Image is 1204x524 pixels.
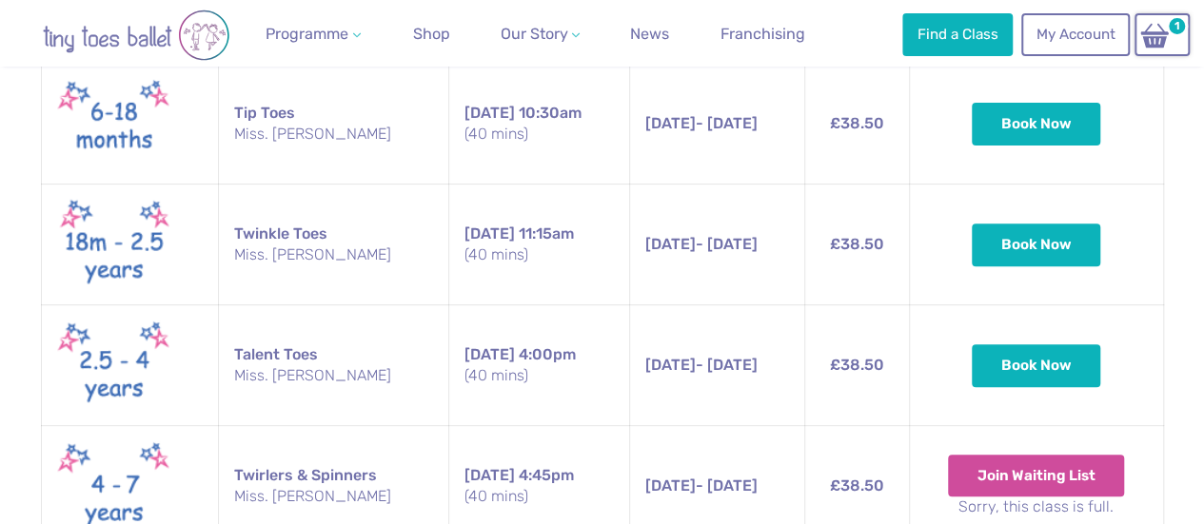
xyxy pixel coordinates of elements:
[258,15,368,53] a: Programme
[1021,13,1130,55] a: My Account
[492,15,587,53] a: Our Story
[413,25,450,43] span: Shop
[804,305,909,426] td: £38.50
[448,305,629,426] td: 4:00pm
[448,64,629,184] td: 10:30am
[448,184,629,305] td: 11:15am
[464,466,515,484] span: [DATE]
[219,305,448,426] td: Talent Toes
[464,244,614,265] small: (40 mins)
[972,103,1101,145] button: Book Now
[925,496,1148,517] small: Sorry, this class is full.
[219,64,448,184] td: Tip Toes
[645,235,696,253] span: [DATE]
[234,365,432,386] small: Miss. [PERSON_NAME]
[1166,15,1188,37] span: 1
[645,356,758,374] span: - [DATE]
[645,235,758,253] span: - [DATE]
[464,486,614,507] small: (40 mins)
[804,64,909,184] td: £38.50
[622,15,677,53] a: News
[464,124,614,145] small: (40 mins)
[500,25,567,43] span: Our Story
[234,124,432,145] small: Miss. [PERSON_NAME]
[57,75,171,172] img: Tip toes New (May 2025)
[464,345,515,363] span: [DATE]
[234,244,432,265] small: Miss. [PERSON_NAME]
[22,10,250,61] img: tiny toes ballet
[713,15,813,53] a: Franchising
[720,25,805,43] span: Franchising
[645,114,758,132] span: - [DATE]
[804,184,909,305] td: £38.50
[464,224,515,243] span: [DATE]
[219,184,448,305] td: Twinkle Toes
[464,365,614,386] small: (40 mins)
[234,486,432,507] small: Miss. [PERSON_NAME]
[266,25,348,43] span: Programme
[972,344,1101,386] button: Book Now
[57,196,171,293] img: Twinkle toes New (May 2025)
[405,15,458,53] a: Shop
[630,25,669,43] span: News
[464,104,515,122] span: [DATE]
[972,223,1101,265] button: Book Now
[645,356,696,374] span: [DATE]
[645,476,758,495] span: - [DATE]
[645,476,696,495] span: [DATE]
[645,114,696,132] span: [DATE]
[902,13,1013,55] a: Find a Class
[57,317,171,414] img: Talent toes New (May 2025)
[1135,13,1190,56] a: 1
[948,455,1125,496] button: Join Waiting List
